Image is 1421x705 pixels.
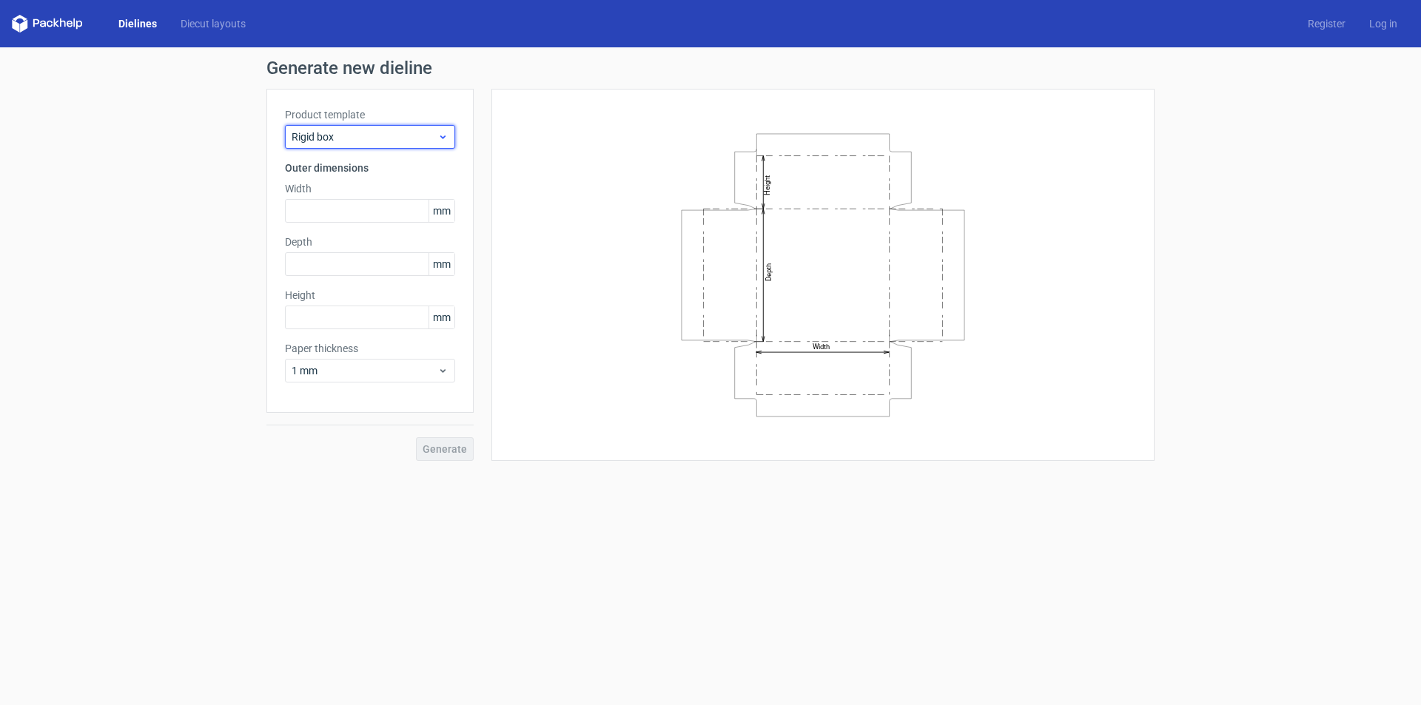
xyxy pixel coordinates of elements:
[292,129,437,144] span: Rigid box
[1296,16,1357,31] a: Register
[266,59,1155,77] h1: Generate new dieline
[285,161,455,175] h3: Outer dimensions
[1357,16,1409,31] a: Log in
[429,306,454,328] span: mm
[429,200,454,222] span: mm
[285,341,455,356] label: Paper thickness
[285,288,455,303] label: Height
[107,16,169,31] a: Dielines
[763,175,771,195] text: Height
[285,181,455,196] label: Width
[813,343,830,351] text: Width
[285,235,455,249] label: Depth
[429,253,454,275] span: mm
[292,363,437,378] span: 1 mm
[169,16,258,31] a: Diecut layouts
[765,263,773,280] text: Depth
[285,107,455,122] label: Product template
